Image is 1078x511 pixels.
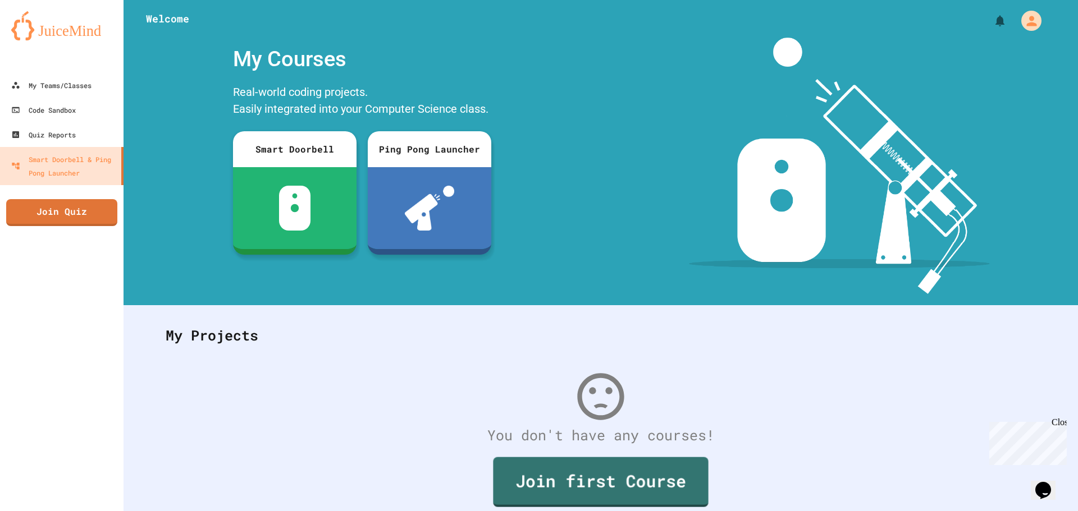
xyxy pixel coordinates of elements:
[1031,466,1067,500] iframe: chat widget
[4,4,77,71] div: Chat with us now!Close
[1010,8,1044,34] div: My Account
[405,186,455,231] img: ppl-with-ball.png
[154,314,1047,357] div: My Projects
[154,425,1047,446] div: You don't have any courses!
[689,38,990,294] img: banner-image-my-projects.png
[227,81,497,123] div: Real-world coding projects. Easily integrated into your Computer Science class.
[11,128,76,141] div: Quiz Reports
[279,186,311,231] img: sdb-white.svg
[227,38,497,81] div: My Courses
[11,103,76,117] div: Code Sandbox
[6,199,117,226] a: Join Quiz
[985,417,1067,465] iframe: chat widget
[233,131,357,167] div: Smart Doorbell
[972,11,1010,30] div: My Notifications
[368,131,491,167] div: Ping Pong Launcher
[11,79,92,92] div: My Teams/Classes
[493,457,708,507] a: Join first Course
[11,11,112,40] img: logo-orange.svg
[11,153,117,179] div: Smart Doorbell & Ping Pong Launcher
